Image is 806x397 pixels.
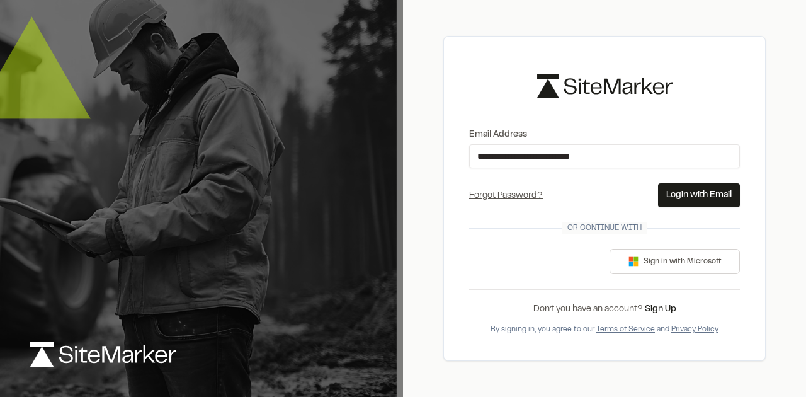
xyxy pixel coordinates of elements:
button: Privacy Policy [671,324,718,335]
img: logo-black-rebrand.svg [537,74,673,98]
div: By signing in, you agree to our and [469,324,740,335]
button: Sign in with Microsoft [610,249,740,274]
div: Don’t you have an account? [469,302,740,316]
span: Or continue with [562,222,647,234]
button: Terms of Service [596,324,655,335]
a: Sign Up [645,306,676,313]
label: Email Address [469,128,740,142]
a: Forgot Password? [469,192,543,200]
iframe: Sign in with Google Button [463,248,591,275]
img: logo-white-rebrand.svg [30,342,176,367]
button: Login with Email [658,183,740,207]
